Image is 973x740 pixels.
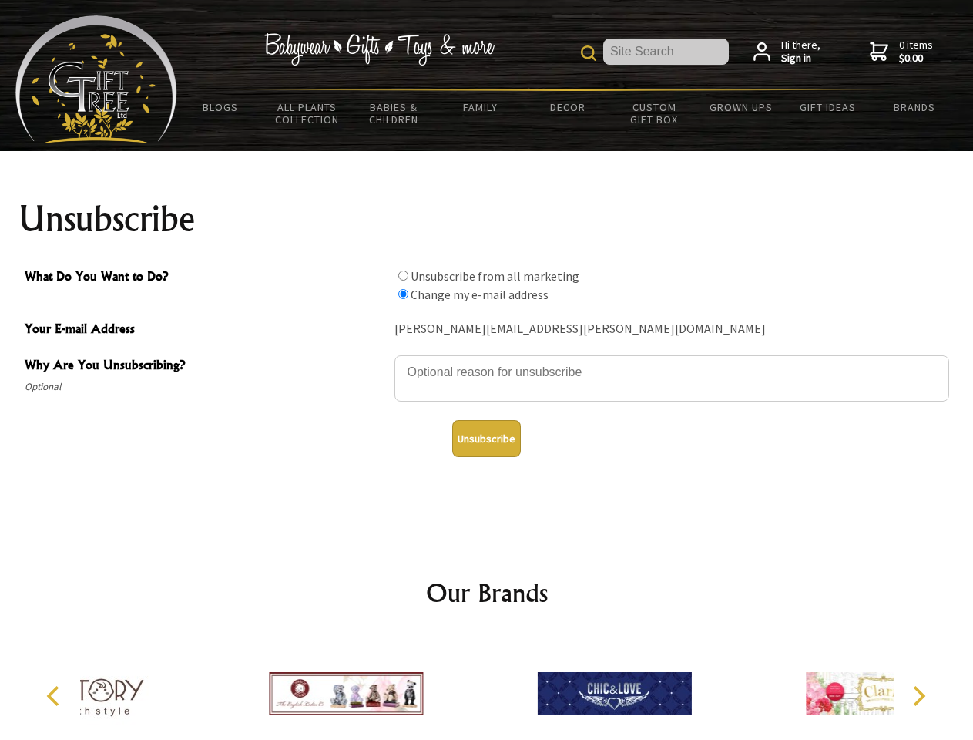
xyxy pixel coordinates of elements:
[611,91,698,136] a: Custom Gift Box
[25,319,387,341] span: Your E-mail Address
[524,91,611,123] a: Decor
[263,33,495,66] img: Babywear - Gifts - Toys & more
[901,679,935,713] button: Next
[18,200,955,237] h1: Unsubscribe
[870,39,933,66] a: 0 items$0.00
[394,318,949,341] div: [PERSON_NAME][EMAIL_ADDRESS][PERSON_NAME][DOMAIN_NAME]
[31,574,943,611] h2: Our Brands
[15,15,177,143] img: Babyware - Gifts - Toys and more...
[452,420,521,457] button: Unsubscribe
[581,45,596,61] img: product search
[25,267,387,289] span: What Do You Want to Do?
[411,287,549,302] label: Change my e-mail address
[398,271,408,281] input: What Do You Want to Do?
[871,91,958,123] a: Brands
[899,38,933,66] span: 0 items
[697,91,784,123] a: Grown Ups
[784,91,871,123] a: Gift Ideas
[603,39,729,65] input: Site Search
[25,355,387,378] span: Why Are You Unsubscribing?
[398,289,408,299] input: What Do You Want to Do?
[25,378,387,396] span: Optional
[781,52,820,66] strong: Sign in
[351,91,438,136] a: Babies & Children
[394,355,949,402] textarea: Why Are You Unsubscribing?
[264,91,351,136] a: All Plants Collection
[753,39,820,66] a: Hi there,Sign in
[899,52,933,66] strong: $0.00
[781,39,820,66] span: Hi there,
[411,268,579,284] label: Unsubscribe from all marketing
[438,91,525,123] a: Family
[177,91,264,123] a: BLOGS
[39,679,72,713] button: Previous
